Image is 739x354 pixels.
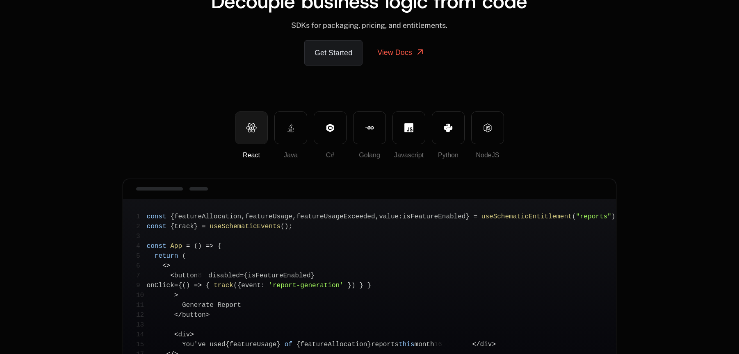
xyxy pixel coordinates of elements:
[472,150,504,160] div: NodeJS
[481,213,572,220] span: useSchematicEntitlement
[304,40,363,66] a: Get Started
[155,252,178,260] span: return
[351,282,356,289] span: )
[285,341,292,348] span: of
[198,243,202,250] span: )
[359,282,363,289] span: }
[292,213,297,220] span: ,
[174,282,178,289] span: =
[136,281,147,290] span: 9
[611,213,616,220] span: )
[403,213,466,220] span: isFeatureEnabled
[399,213,403,220] span: :
[472,341,476,348] span: <
[170,213,174,220] span: {
[214,282,233,289] span: track
[311,272,315,279] span: }
[347,282,351,289] span: }
[392,111,425,144] button: Javascript
[297,213,375,220] span: featureUsageExceeded
[432,150,464,160] div: Python
[147,243,167,250] span: const
[136,231,147,241] span: 3
[367,341,371,348] span: }
[190,331,194,338] span: >
[226,341,230,348] span: {
[576,213,611,220] span: "reports"
[471,111,504,144] button: NodeJS
[275,150,307,160] div: Java
[415,341,434,348] span: month
[136,261,147,271] span: 6
[229,341,276,348] span: featureUsage
[182,341,194,348] span: You
[174,272,198,279] span: button
[474,213,478,220] span: =
[375,213,379,220] span: ,
[492,341,496,348] span: >
[136,251,147,261] span: 5
[274,111,307,144] button: Java
[434,340,449,349] span: 16
[235,150,267,160] div: React
[162,262,167,270] span: <
[186,243,190,250] span: =
[206,243,214,250] span: =>
[480,341,492,348] span: div
[174,223,194,230] span: track
[432,111,465,144] button: Python
[393,150,425,160] div: Javascript
[178,282,182,289] span: {
[178,311,182,319] span: /
[182,302,214,309] span: Generate
[147,223,167,230] span: const
[276,341,281,348] span: }
[615,213,619,220] span: ;
[288,223,292,230] span: ;
[174,311,178,319] span: <
[174,331,178,338] span: <
[300,341,367,348] span: featureAllocation
[136,290,151,300] span: 10
[210,223,281,230] span: useSchematicEvents
[206,311,210,319] span: >
[136,241,147,251] span: 4
[136,320,151,330] span: 13
[194,243,198,250] span: (
[174,292,178,299] span: >
[136,300,151,310] span: 11
[572,213,576,220] span: (
[367,282,371,289] span: }
[147,213,167,220] span: const
[206,282,210,289] span: {
[136,222,147,231] span: 2
[170,272,174,279] span: <
[233,282,237,289] span: (
[241,282,261,289] span: event
[241,213,245,220] span: ,
[136,271,147,281] span: 7
[476,341,480,348] span: /
[354,150,385,160] div: Golang
[208,272,240,279] span: disabled
[194,341,226,348] span: 've used
[198,271,208,281] span: 8
[367,40,435,65] a: View Docs
[371,341,399,348] span: reports
[182,282,186,289] span: (
[186,282,190,289] span: )
[314,111,347,144] button: C#
[353,111,386,144] button: Golang
[167,262,171,270] span: >
[379,213,399,220] span: value
[194,282,202,289] span: =>
[281,223,285,230] span: (
[136,310,151,320] span: 12
[182,252,186,260] span: (
[296,341,300,348] span: {
[235,111,268,144] button: React
[465,213,470,220] span: }
[218,243,222,250] span: {
[261,282,265,289] span: :
[285,223,289,230] span: )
